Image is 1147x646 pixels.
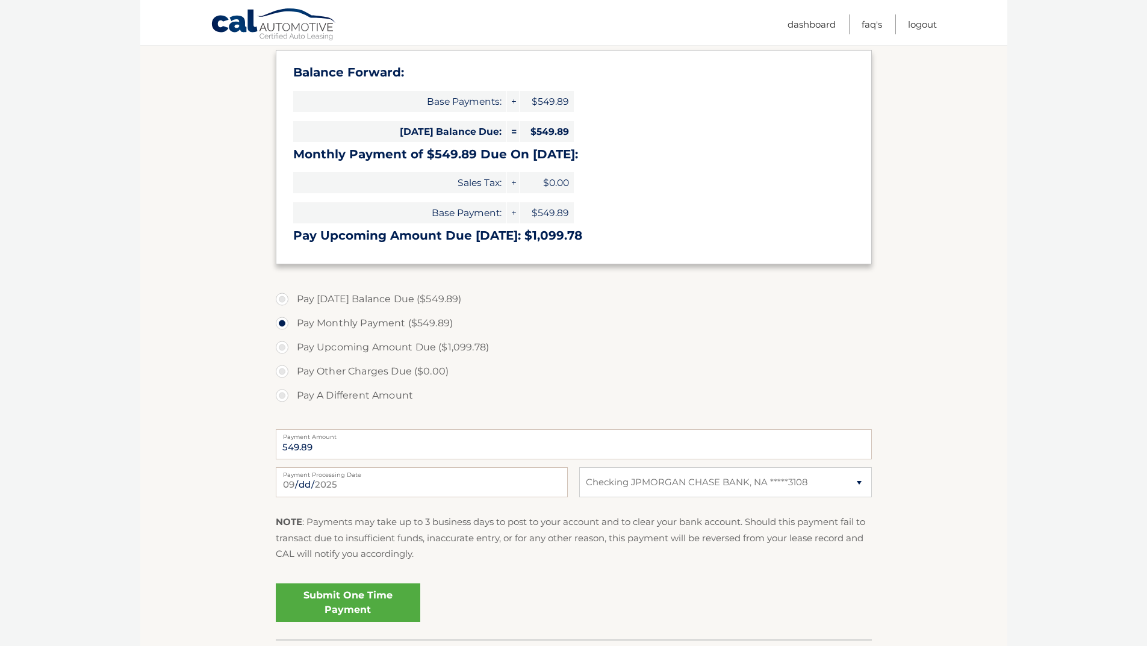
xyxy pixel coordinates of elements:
[507,121,519,142] span: =
[276,516,302,527] strong: NOTE
[276,467,568,477] label: Payment Processing Date
[276,287,872,311] label: Pay [DATE] Balance Due ($549.89)
[276,335,872,359] label: Pay Upcoming Amount Due ($1,099.78)
[293,172,506,193] span: Sales Tax:
[507,172,519,193] span: +
[276,311,872,335] label: Pay Monthly Payment ($549.89)
[507,202,519,223] span: +
[293,121,506,142] span: [DATE] Balance Due:
[276,429,872,459] input: Payment Amount
[293,228,854,243] h3: Pay Upcoming Amount Due [DATE]: $1,099.78
[276,514,872,562] p: : Payments may take up to 3 business days to post to your account and to clear your bank account....
[293,147,854,162] h3: Monthly Payment of $549.89 Due On [DATE]:
[276,467,568,497] input: Payment Date
[211,8,337,43] a: Cal Automotive
[788,14,836,34] a: Dashboard
[293,91,506,112] span: Base Payments:
[276,359,872,384] label: Pay Other Charges Due ($0.00)
[293,202,506,223] span: Base Payment:
[520,172,574,193] span: $0.00
[293,65,854,80] h3: Balance Forward:
[276,583,420,622] a: Submit One Time Payment
[908,14,937,34] a: Logout
[276,384,872,408] label: Pay A Different Amount
[507,91,519,112] span: +
[520,91,574,112] span: $549.89
[520,121,574,142] span: $549.89
[520,202,574,223] span: $549.89
[862,14,882,34] a: FAQ's
[276,429,872,439] label: Payment Amount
